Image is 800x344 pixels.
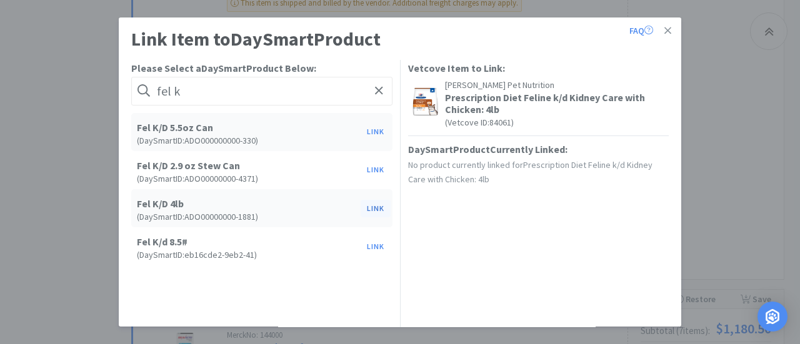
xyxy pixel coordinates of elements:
[137,236,361,248] h5: Fel K/d 8.5#
[137,198,361,210] h5: Fel K/D 4lb
[408,144,567,155] h5: DaySmart Product Currently Linked:
[131,77,392,106] input: Search for PIMS products
[361,123,391,140] button: Link
[137,212,361,221] h6: ( DaySmart ID: ADO00000000-1881 )
[137,174,361,183] h6: ( DaySmart ID: ADO00000000-4371 )
[137,250,361,259] h6: ( DaySmart ID: eb16cde2-9eb2-41 )
[137,122,361,134] h5: Fel K/D 5.5oz Can
[408,158,669,186] p: No product currently linked for Prescription Diet Feline k/d Kidney Care with Chicken: 4lb
[757,302,787,332] div: Open Intercom Messenger
[131,62,392,74] h5: Please Select a DaySmart Product Below:
[408,62,505,74] h5: Vetcove Item to Link:
[361,200,391,217] button: Link
[445,92,667,115] h5: Prescription Diet Feline k/d Kidney Care with Chicken: 4lb
[410,86,441,117] img: 6f2f244f39fd4a85b55f18b87f8fe985_21507.png
[445,118,667,127] h6: (Vetcove ID: 84061 )
[131,24,381,54] h1: Link Item to DaySmart Product
[137,160,361,172] h5: Fel K/D 2.9 oz Stew Can
[137,136,361,145] h6: ( DaySmart ID: ADO000000000-330 )
[445,81,667,89] h6: [PERSON_NAME] Pet Nutrition
[629,24,653,37] a: FAQ
[361,238,391,255] button: Link
[361,162,391,179] button: Link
